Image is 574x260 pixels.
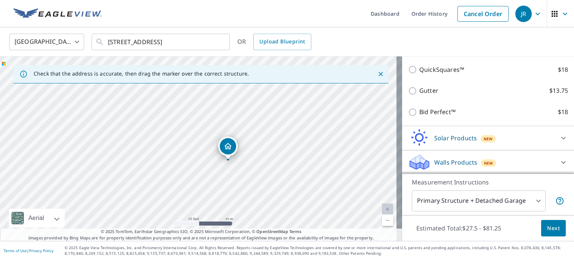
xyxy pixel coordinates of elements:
[434,134,477,143] p: Solar Products
[408,153,568,171] div: Walls ProductsNew
[29,248,53,253] a: Privacy Policy
[4,248,27,253] a: Terms of Use
[419,65,464,74] p: QuickSquares™
[515,6,532,22] div: JR
[412,190,546,211] div: Primary Structure + Detached Garage
[419,86,438,95] p: Gutter
[558,107,568,117] p: $18
[408,129,568,147] div: Solar ProductsNew
[9,209,65,227] div: Aerial
[65,245,570,256] p: © 2025 Eagle View Technologies, Inc. and Pictometry International Corp. All Rights Reserved. Repo...
[289,229,302,234] a: Terms
[218,137,238,160] div: Dropped pin, building 1, Residential property, 2045 W Mountain Rd Plymouth, PA 18651
[256,229,288,234] a: OpenStreetMap
[13,8,102,19] img: EV Logo
[259,37,305,46] span: Upload Blueprint
[549,86,568,95] p: $13.75
[541,220,566,237] button: Next
[101,229,302,235] span: © 2025 TomTom, Earthstar Geographics SIO, © 2025 Microsoft Corporation, ©
[376,69,386,79] button: Close
[382,204,393,215] a: Current Level 20, Zoom In Disabled
[9,31,84,52] div: [GEOGRAPHIC_DATA]
[410,220,507,236] p: Estimated Total: $27.5 - $81.25
[434,158,477,167] p: Walls Products
[547,224,560,233] span: Next
[253,34,311,50] a: Upload Blueprint
[484,136,493,142] span: New
[26,209,46,227] div: Aerial
[412,178,564,187] p: Measurement Instructions
[419,107,456,117] p: Bid Perfect™
[108,31,215,52] input: Search by address or latitude-longitude
[34,70,249,77] p: Check that the address is accurate, then drag the marker over the correct structure.
[484,160,493,166] span: New
[457,6,509,22] a: Cancel Order
[558,65,568,74] p: $18
[237,34,311,50] div: OR
[4,248,53,253] p: |
[382,215,393,226] a: Current Level 20, Zoom Out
